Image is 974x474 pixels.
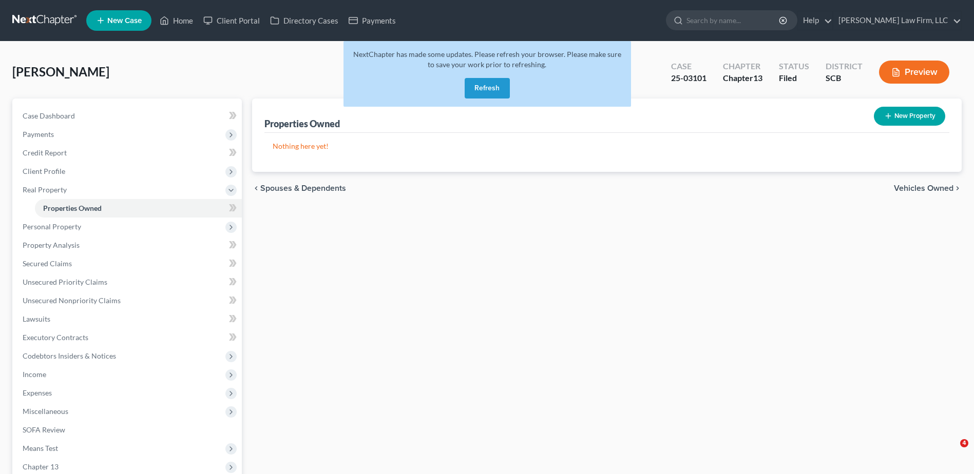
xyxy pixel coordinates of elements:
[12,64,109,79] span: [PERSON_NAME]
[953,184,962,192] i: chevron_right
[23,407,68,416] span: Miscellaneous
[826,72,863,84] div: SCB
[14,328,242,347] a: Executory Contracts
[353,50,621,69] span: NextChapter has made some updates. Please refresh your browser. Please make sure to save your wor...
[14,421,242,439] a: SOFA Review
[23,130,54,139] span: Payments
[23,370,46,379] span: Income
[23,351,116,360] span: Codebtors Insiders & Notices
[833,11,961,30] a: [PERSON_NAME] Law Firm, LLC
[23,241,80,249] span: Property Analysis
[43,204,102,212] span: Properties Owned
[252,184,260,192] i: chevron_left
[264,117,340,130] div: Properties Owned
[107,17,142,25] span: New Case
[779,61,809,72] div: Status
[23,111,75,120] span: Case Dashboard
[23,222,81,231] span: Personal Property
[23,167,65,175] span: Client Profile
[14,291,242,310] a: Unsecured Nonpriority Claims
[14,144,242,162] a: Credit Report
[14,254,242,273] a: Secured Claims
[879,61,949,84] button: Preview
[465,78,510,98] button: Refresh
[35,199,242,218] a: Properties Owned
[14,236,242,254] a: Property Analysis
[155,11,198,30] a: Home
[723,61,762,72] div: Chapter
[260,184,346,192] span: Spouses & Dependents
[343,11,401,30] a: Payments
[671,61,706,72] div: Case
[894,184,953,192] span: Vehicles Owned
[23,444,58,452] span: Means Test
[14,107,242,125] a: Case Dashboard
[23,425,65,434] span: SOFA Review
[14,310,242,328] a: Lawsuits
[198,11,265,30] a: Client Portal
[798,11,832,30] a: Help
[939,439,964,464] iframe: Intercom live chat
[23,462,59,471] span: Chapter 13
[23,259,72,268] span: Secured Claims
[14,273,242,291] a: Unsecured Priority Claims
[753,73,762,83] span: 13
[23,333,88,342] span: Executory Contracts
[23,296,121,305] span: Unsecured Nonpriority Claims
[23,314,50,323] span: Lawsuits
[265,11,343,30] a: Directory Cases
[23,278,107,286] span: Unsecured Priority Claims
[960,439,968,447] span: 4
[671,72,706,84] div: 25-03101
[252,184,346,192] button: chevron_left Spouses & Dependents
[23,185,67,194] span: Real Property
[894,184,962,192] button: Vehicles Owned chevron_right
[686,11,780,30] input: Search by name...
[23,148,67,157] span: Credit Report
[23,388,52,397] span: Expenses
[273,141,941,151] p: Nothing here yet!
[723,72,762,84] div: Chapter
[779,72,809,84] div: Filed
[874,107,945,126] button: New Property
[826,61,863,72] div: District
